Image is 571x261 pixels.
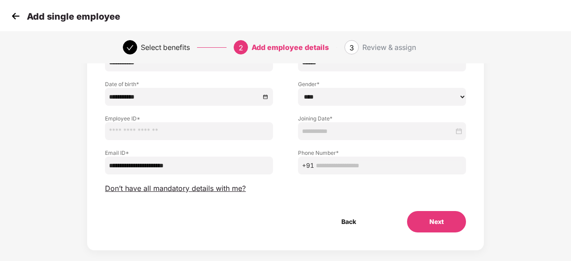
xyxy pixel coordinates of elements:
[239,43,243,52] span: 2
[362,40,416,54] div: Review & assign
[302,161,314,170] span: +91
[349,43,354,52] span: 3
[319,211,378,232] button: Back
[105,149,273,157] label: Email ID
[105,115,273,122] label: Employee ID
[141,40,190,54] div: Select benefits
[298,149,466,157] label: Phone Number
[407,211,466,232] button: Next
[105,80,273,88] label: Date of birth
[9,9,22,23] img: svg+xml;base64,PHN2ZyB4bWxucz0iaHR0cDovL3d3dy53My5vcmcvMjAwMC9zdmciIHdpZHRoPSIzMCIgaGVpZ2h0PSIzMC...
[27,11,120,22] p: Add single employee
[252,40,329,54] div: Add employee details
[126,44,134,51] span: check
[298,115,466,122] label: Joining Date
[298,80,466,88] label: Gender
[105,184,246,193] span: Don’t have all mandatory details with me?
